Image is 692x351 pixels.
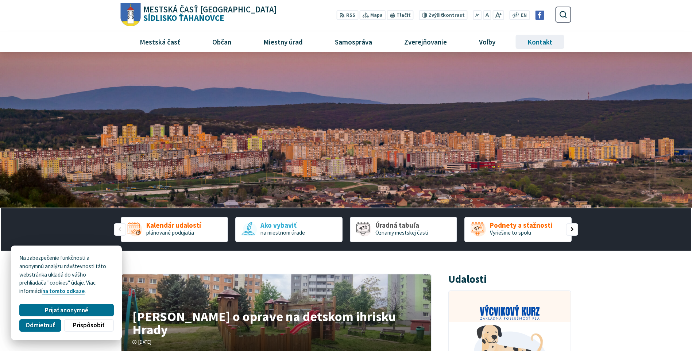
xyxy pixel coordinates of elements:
h1: Sídlisko Ťahanovce [141,5,277,22]
h3: Udalosti [448,274,487,285]
span: Kalendár udalostí [146,221,201,229]
span: Samospráva [332,32,375,51]
a: Podnety a sťažnosti Vyriešme to spolu [464,217,572,242]
a: Ako vybaviť na miestnom úrade [235,217,343,242]
a: Kontakt [514,32,566,51]
span: Mestská časť [GEOGRAPHIC_DATA] [143,5,277,14]
span: kontrast [429,12,465,18]
a: EN [519,12,529,19]
span: Prispôsobiť [73,321,104,329]
a: Mapa [360,10,386,20]
span: Miestny úrad [260,32,305,51]
span: Zverejňovanie [401,32,449,51]
button: Odmietnuť [19,319,61,332]
button: Zmenšiť veľkosť písma [473,10,482,20]
div: 4 / 5 [464,217,572,242]
a: Samospráva [322,32,386,51]
span: na miestnom úrade [260,229,305,236]
span: EN [521,12,527,19]
span: Odmietnuť [26,321,55,329]
img: Prejsť na domovskú stránku [121,3,141,27]
button: Zväčšiť veľkosť písma [492,10,504,20]
img: Prejsť na Facebook stránku [535,11,544,20]
button: Zvýšiťkontrast [419,10,467,20]
span: Voľby [476,32,498,51]
span: Občan [209,32,234,51]
a: Mestská časť [126,32,193,51]
a: na tomto odkaze [42,288,85,294]
a: Miestny úrad [250,32,316,51]
span: Zvýšiť [429,12,443,18]
span: Mapa [370,12,383,19]
div: 2 / 5 [235,217,343,242]
button: Prijať anonymné [19,304,113,316]
span: [DATE] [138,339,151,345]
button: Nastaviť pôvodnú veľkosť písma [483,10,491,20]
a: Občan [199,32,244,51]
span: RSS [346,12,355,19]
span: Úradná tabuľa [375,221,428,229]
span: Ako vybaviť [260,221,305,229]
a: Kalendár udalostí plánované podujatia [121,217,228,242]
a: RSS [337,10,358,20]
span: Vyriešme to spolu [490,229,531,236]
a: Voľby [466,32,509,51]
div: 3 / 5 [350,217,457,242]
span: plánované podujatia [146,229,194,236]
div: 1 / 5 [121,217,228,242]
a: Logo Sídlisko Ťahanovce, prejsť na domovskú stránku. [121,3,277,27]
h4: [PERSON_NAME] o oprave na detskom ihrisku Hrady [132,310,420,336]
a: Úradná tabuľa Oznamy mestskej časti [350,217,457,242]
a: Zverejňovanie [391,32,460,51]
button: Prispôsobiť [64,319,113,332]
span: Mestská časť [137,32,183,51]
span: Tlačiť [397,12,410,18]
div: Predošlý slajd [114,223,126,236]
span: Kontakt [525,32,555,51]
button: Tlačiť [387,10,413,20]
span: Prijať anonymné [45,306,88,314]
span: Podnety a sťažnosti [490,221,552,229]
p: Na zabezpečenie funkčnosti a anonymnú analýzu návštevnosti táto webstránka ukladá do vášho prehli... [19,254,113,296]
div: Nasledujúci slajd [566,223,578,236]
span: Oznamy mestskej časti [375,229,428,236]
